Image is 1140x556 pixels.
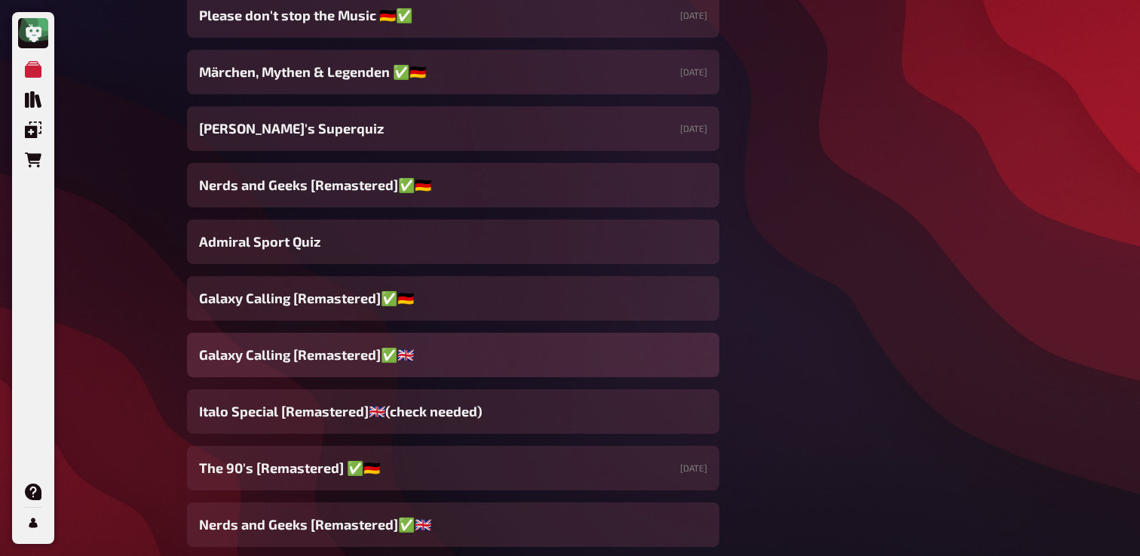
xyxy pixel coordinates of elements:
[680,9,707,22] small: [DATE]
[199,515,431,535] span: Nerds and Geeks [Remastered]✅​🇬🇧
[199,62,426,82] span: Märchen, Mythen & Legenden ✅​🇩🇪
[680,122,707,135] small: [DATE]
[199,118,384,139] span: [PERSON_NAME]'s Superquiz
[187,276,719,321] a: Galaxy Calling [Remastered]✅​🇩🇪
[187,333,719,377] a: Galaxy Calling [Remastered]✅​🇬🇧​
[680,462,707,475] small: [DATE]
[199,458,380,478] span: The 90's [Remastered] ✅​🇩🇪
[187,220,719,264] a: Admiral Sport Quiz
[187,106,719,151] a: [PERSON_NAME]'s Superquiz[DATE]
[680,66,707,78] small: [DATE]
[199,288,414,309] span: Galaxy Calling [Remastered]✅​🇩🇪
[199,175,431,195] span: Nerds and Geeks [Remastered]✅​🇩🇪
[187,502,719,547] a: Nerds and Geeks [Remastered]✅​🇬🇧
[187,163,719,207] a: Nerds and Geeks [Remastered]✅​🇩🇪
[199,5,412,26] span: Please don't stop the Music 🇩🇪✅
[187,389,719,434] a: Italo Special [Remastered]🇬🇧​(check needed)
[187,50,719,94] a: Märchen, Mythen & Legenden ✅​🇩🇪[DATE]
[199,401,483,422] span: Italo Special [Remastered]🇬🇧​(check needed)
[199,232,320,252] span: Admiral Sport Quiz
[199,345,414,365] span: Galaxy Calling [Remastered]✅​🇬🇧​
[187,446,719,490] a: The 90's [Remastered] ✅​🇩🇪[DATE]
